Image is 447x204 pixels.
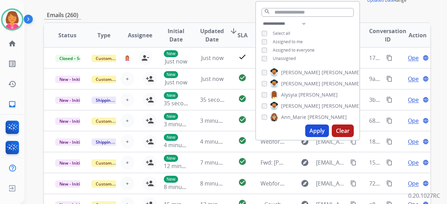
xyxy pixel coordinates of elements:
[316,158,346,167] span: [EMAIL_ADDRESS][DOMAIN_NAME]
[200,27,224,44] span: Updated Date
[350,138,357,145] mat-icon: content_copy
[386,97,393,103] mat-icon: content_copy
[316,137,346,146] span: [EMAIL_ADDRESS][DOMAIN_NAME]
[273,47,315,53] span: Assigned to everyone
[238,115,247,124] mat-icon: check_circle
[120,72,134,86] button: +
[200,117,237,124] span: 3 minutes ago
[164,183,201,191] span: 8 minutes ago
[164,162,204,170] span: 12 minutes ago
[141,54,149,62] mat-icon: person_remove
[408,116,422,125] span: Open
[305,124,329,137] button: Apply
[120,135,134,149] button: +
[126,158,129,167] span: +
[55,55,94,62] span: Closed – Solved
[332,124,354,137] button: Clear
[200,180,237,187] span: 8 minutes ago
[350,180,357,187] mat-icon: content_copy
[408,158,422,167] span: Open
[201,54,223,62] span: Just now
[91,97,139,104] span: Shipping Protection
[200,96,241,104] span: 35 seconds ago
[301,158,309,167] mat-icon: explore
[128,31,152,39] span: Assignee
[146,75,154,83] mat-icon: person_add
[55,118,88,125] span: New - Initial
[201,75,223,83] span: Just now
[299,91,338,98] span: [PERSON_NAME]
[200,138,237,145] span: 4 minutes ago
[164,99,205,107] span: 35 seconds ago
[386,138,393,145] mat-icon: content_copy
[238,53,247,61] mat-icon: check
[164,92,178,99] p: New
[322,103,361,109] span: [PERSON_NAME]
[91,118,137,125] span: Customer Support
[164,27,189,44] span: Initial Date
[423,118,429,124] mat-icon: language
[408,191,440,200] p: 0.20.1027RC
[408,137,422,146] span: Open
[322,80,361,87] span: [PERSON_NAME]
[423,138,429,145] mat-icon: language
[55,97,88,104] span: New - Initial
[273,30,290,36] span: Select all
[126,179,129,188] span: +
[261,138,419,145] span: Webform from [EMAIL_ADDRESS][DOMAIN_NAME] on [DATE]
[146,116,154,125] mat-icon: person_add
[386,180,393,187] mat-icon: content_copy
[308,114,347,121] span: [PERSON_NAME]
[408,96,422,104] span: Open
[408,179,422,188] span: Open
[423,159,429,166] mat-icon: language
[55,138,88,146] span: New - Initial
[91,55,137,62] span: Customer Support
[423,55,429,61] mat-icon: language
[164,120,201,128] span: 3 minutes ago
[120,176,134,190] button: +
[164,176,178,183] p: New
[55,159,88,167] span: New - Initial
[281,69,320,76] span: [PERSON_NAME]
[164,71,178,78] p: New
[386,118,393,124] mat-icon: content_copy
[146,179,154,188] mat-icon: person_add
[322,69,361,76] span: [PERSON_NAME]
[2,10,22,29] img: avatar
[91,138,139,146] span: Shipping Protection
[125,55,130,61] img: agent-avatar
[146,158,154,167] mat-icon: person_add
[164,141,201,149] span: 4 minutes ago
[97,31,110,39] span: Type
[55,180,88,188] span: New - Initial
[281,91,297,98] span: Alysyia
[146,137,154,146] mat-icon: person_add
[238,95,247,103] mat-icon: check_circle
[126,96,129,104] span: +
[165,78,187,86] span: Just now
[238,74,247,82] mat-icon: check_circle
[369,27,406,44] span: Conversation ID
[273,55,296,61] span: Unassigned
[91,76,137,83] span: Customer Support
[126,137,129,146] span: +
[281,114,306,121] span: Ann_Marie
[261,180,419,187] span: Webform from [EMAIL_ADDRESS][DOMAIN_NAME] on [DATE]
[44,11,81,20] p: Emails (260)
[408,54,422,62] span: Open
[273,39,303,45] span: Assigned to me
[386,55,393,61] mat-icon: content_copy
[120,114,134,128] button: +
[58,31,76,39] span: Status
[386,76,393,82] mat-icon: content_copy
[301,137,309,146] mat-icon: explore
[120,156,134,169] button: +
[238,178,247,187] mat-icon: check_circle
[423,180,429,187] mat-icon: language
[408,75,422,83] span: Open
[55,76,88,83] span: New - Initial
[164,113,178,120] p: New
[91,159,137,167] span: Customer Support
[238,136,247,145] mat-icon: check_circle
